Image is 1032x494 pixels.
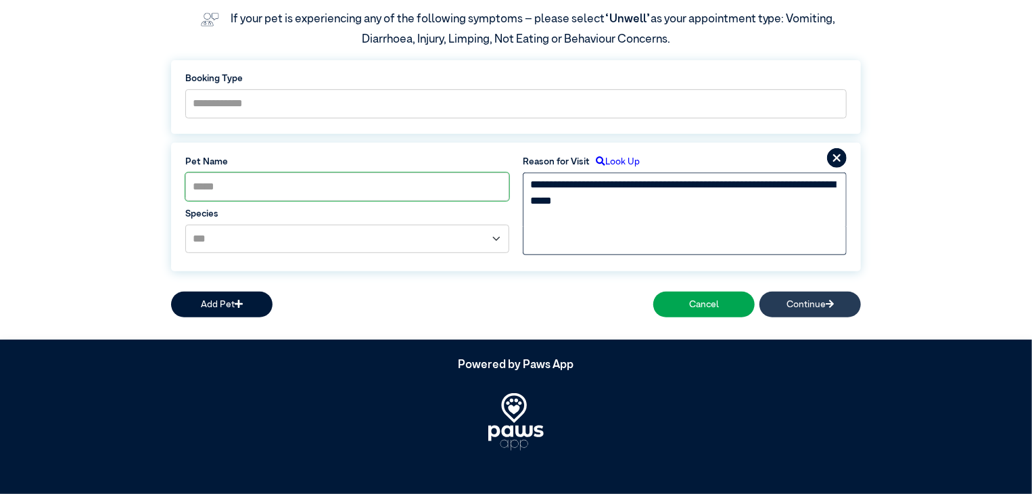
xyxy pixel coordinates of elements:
[590,155,640,169] label: Look Up
[759,292,861,317] button: Continue
[171,359,861,372] h5: Powered by Paws App
[185,155,509,169] label: Pet Name
[196,8,224,31] img: vet
[653,292,755,317] button: Cancel
[523,155,590,169] label: Reason for Visit
[185,207,509,221] label: Species
[605,14,651,25] span: “Unwell”
[231,14,838,45] label: If your pet is experiencing any of the following symptoms – please select as your appointment typ...
[488,393,544,451] img: PawsApp
[171,292,273,317] button: Add Pet
[185,72,847,85] label: Booking Type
